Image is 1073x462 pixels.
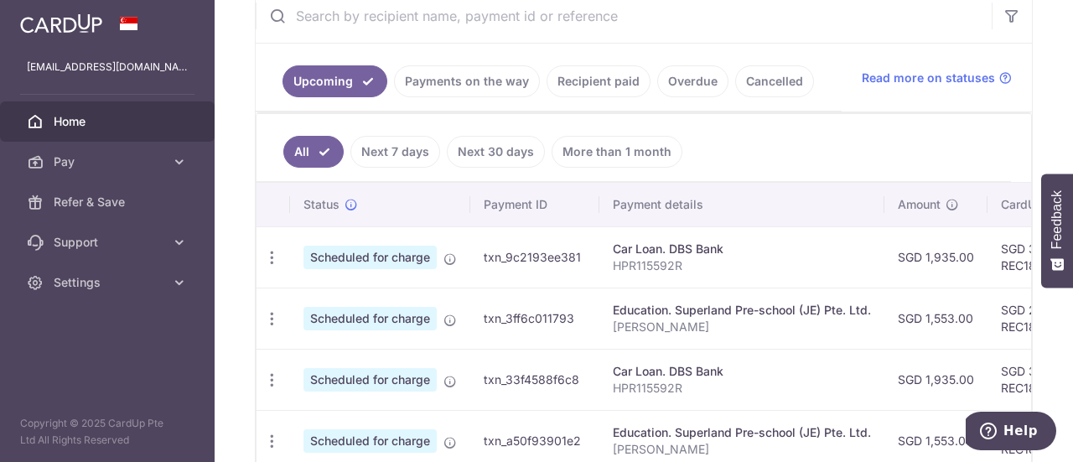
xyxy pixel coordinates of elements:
span: Scheduled for charge [303,307,437,330]
span: Pay [54,153,164,170]
td: SGD 1,553.00 [884,288,987,349]
iframe: Opens a widget where you can find more information [966,412,1056,454]
a: Recipient paid [547,65,651,97]
div: Car Loan. DBS Bank [613,363,871,380]
td: SGD 1,935.00 [884,226,987,288]
span: Read more on statuses [862,70,995,86]
th: Payment ID [470,183,599,226]
div: Car Loan. DBS Bank [613,241,871,257]
p: [PERSON_NAME] [613,319,871,335]
a: Upcoming [283,65,387,97]
span: Amount [898,196,941,213]
p: HPR115592R [613,380,871,397]
span: Status [303,196,340,213]
p: [PERSON_NAME] [613,441,871,458]
a: More than 1 month [552,136,682,168]
a: Read more on statuses [862,70,1012,86]
td: txn_3ff6c011793 [470,288,599,349]
span: Settings [54,274,164,291]
a: Next 30 days [447,136,545,168]
span: Support [54,234,164,251]
a: Payments on the way [394,65,540,97]
img: CardUp [20,13,102,34]
div: Education. Superland Pre-school (JE) Pte. Ltd. [613,302,871,319]
span: CardUp fee [1001,196,1065,213]
p: [EMAIL_ADDRESS][DOMAIN_NAME] [27,59,188,75]
span: Scheduled for charge [303,368,437,392]
td: SGD 1,935.00 [884,349,987,410]
p: HPR115592R [613,257,871,274]
a: All [283,136,344,168]
div: Education. Superland Pre-school (JE) Pte. Ltd. [613,424,871,441]
button: Feedback - Show survey [1041,174,1073,288]
span: Scheduled for charge [303,429,437,453]
a: Next 7 days [350,136,440,168]
span: Scheduled for charge [303,246,437,269]
a: Overdue [657,65,728,97]
span: Feedback [1050,190,1065,249]
span: Refer & Save [54,194,164,210]
td: txn_9c2193ee381 [470,226,599,288]
a: Cancelled [735,65,814,97]
th: Payment details [599,183,884,226]
td: txn_33f4588f6c8 [470,349,599,410]
span: Home [54,113,164,130]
